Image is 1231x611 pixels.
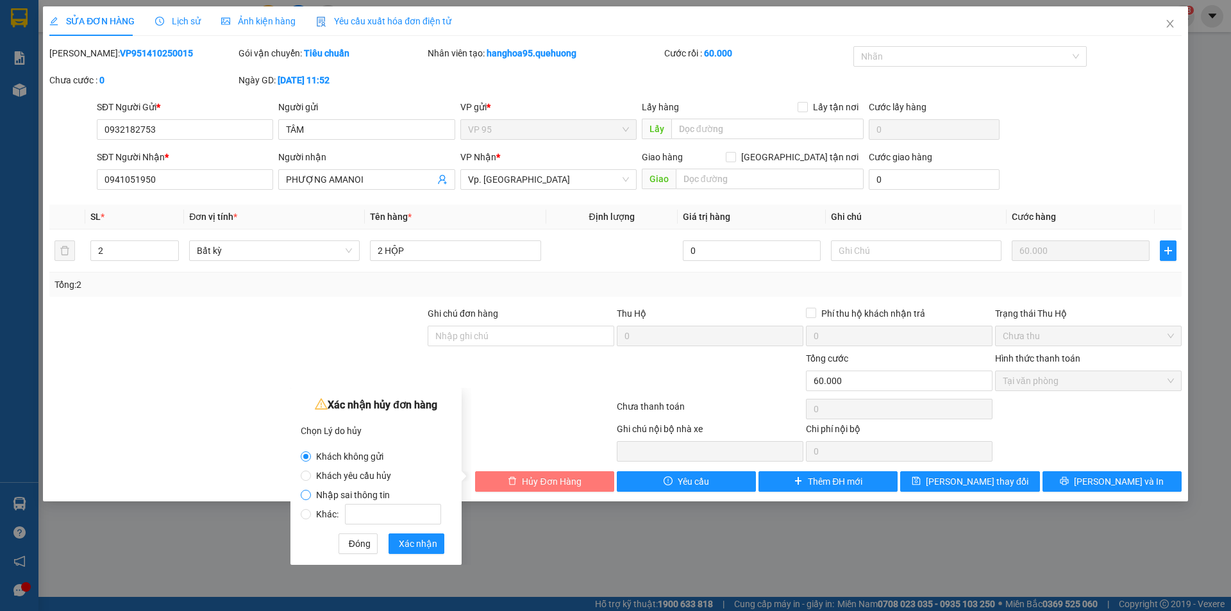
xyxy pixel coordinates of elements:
span: Hủy Đơn Hàng [522,474,581,489]
span: user-add [437,174,448,185]
label: Hình thức thanh toán [995,353,1080,364]
input: Cước giao hàng [869,169,1000,190]
span: Thu Hộ [617,308,646,319]
span: Lấy hàng [642,102,679,112]
input: Ghi Chú [831,240,1001,261]
span: Thêm ĐH mới [808,474,862,489]
span: picture [221,17,230,26]
span: [GEOGRAPHIC_DATA] tận nơi [736,150,864,164]
span: SỬA ĐƠN HÀNG [49,16,135,26]
span: Giao hàng [642,152,683,162]
span: Tại văn phòng [1003,371,1174,390]
b: Tiêu chuẩn [304,48,349,58]
button: exclamation-circleYêu cầu [617,471,756,492]
b: hanghoa95.quehuong [487,48,576,58]
label: Ghi chú đơn hàng [428,308,498,319]
div: SĐT Người Nhận [97,150,273,164]
span: Xác nhận [399,537,437,551]
input: Khác: [345,504,441,524]
div: SĐT Người Gửi [97,100,273,114]
span: Ảnh kiện hàng [221,16,296,26]
span: Tên hàng [370,212,412,222]
input: Dọc đường [671,119,864,139]
div: Chưa thanh toán [615,399,805,422]
span: close [1165,19,1175,29]
div: Trạng thái Thu Hộ [995,306,1182,321]
span: Yêu cầu [678,474,709,489]
div: Chọn Lý do hủy [301,421,451,440]
span: plus [1160,246,1176,256]
span: Giá trị hàng [683,212,730,222]
span: Cước hàng [1012,212,1056,222]
span: plus [794,476,803,487]
span: Vp. Phan Rang [468,170,629,189]
input: 0 [1012,240,1150,261]
div: [PERSON_NAME]: [49,46,236,60]
label: Cước giao hàng [869,152,932,162]
div: Tổng: 2 [54,278,475,292]
b: 0 [99,75,105,85]
span: Khách yêu cầu hủy [311,471,396,481]
span: Lấy [642,119,671,139]
div: VP gửi [460,100,637,114]
span: Đơn vị tính [189,212,237,222]
div: Xác nhận hủy đơn hàng [301,396,451,415]
span: clock-circle [155,17,164,26]
input: VD: Bàn, Ghế [370,240,540,261]
button: plusThêm ĐH mới [758,471,898,492]
span: Khách không gửi [311,451,389,462]
span: VP Nhận [460,152,496,162]
span: Tổng cước [806,353,848,364]
div: Chi phí nội bộ [806,422,992,441]
img: icon [316,17,326,27]
span: Lịch sử [155,16,201,26]
button: deleteHủy Đơn Hàng [475,471,614,492]
div: Nhân viên tạo: [428,46,662,60]
span: printer [1060,476,1069,487]
span: [PERSON_NAME] và In [1074,474,1164,489]
span: save [912,476,921,487]
button: Close [1152,6,1188,42]
span: [PERSON_NAME] thay đổi [926,474,1028,489]
button: save[PERSON_NAME] thay đổi [900,471,1039,492]
span: Đóng [349,537,371,551]
div: Ghi chú nội bộ nhà xe [617,422,803,441]
div: Cước rồi : [664,46,851,60]
span: Lấy tận nơi [808,100,864,114]
input: Dọc đường [676,169,864,189]
span: Phí thu hộ khách nhận trả [816,306,930,321]
button: printer[PERSON_NAME] và In [1043,471,1182,492]
span: warning [315,398,328,410]
button: plus [1160,240,1177,261]
span: delete [508,476,517,487]
b: VP951410250015 [120,48,193,58]
span: edit [49,17,58,26]
div: Người nhận [278,150,455,164]
span: Nhập sai thông tin [311,490,395,500]
button: Đóng [339,533,378,554]
input: Ghi chú đơn hàng [428,326,614,346]
input: Cước lấy hàng [869,119,1000,140]
div: Chưa cước : [49,73,236,87]
label: Cước lấy hàng [869,102,926,112]
span: Định lượng [589,212,635,222]
span: VP 95 [468,120,629,139]
div: Người gửi [278,100,455,114]
button: Xác nhận [389,533,444,554]
button: delete [54,240,75,261]
span: Chưa thu [1003,326,1174,346]
span: exclamation-circle [664,476,673,487]
div: Gói vận chuyển: [239,46,425,60]
th: Ghi chú [826,205,1007,230]
span: SL [90,212,101,222]
span: Bất kỳ [197,241,352,260]
span: Yêu cầu xuất hóa đơn điện tử [316,16,451,26]
b: [DATE] 11:52 [278,75,330,85]
span: Giao [642,169,676,189]
span: Khác: [311,509,446,519]
b: 60.000 [704,48,732,58]
div: Ngày GD: [239,73,425,87]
